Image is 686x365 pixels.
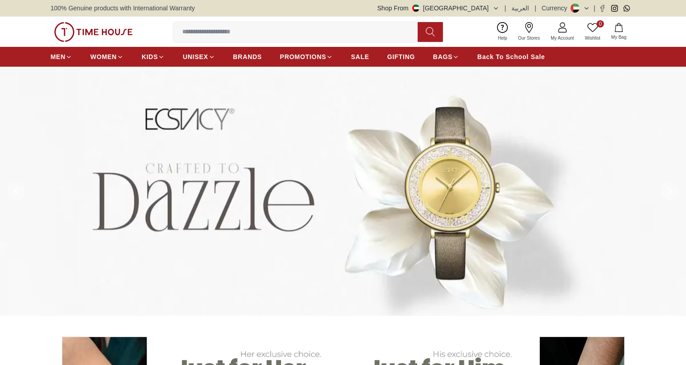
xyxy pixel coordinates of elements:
[581,35,604,41] span: Wishlist
[90,49,124,65] a: WOMEN
[494,35,511,41] span: Help
[233,49,262,65] a: BRANDS
[90,52,117,61] span: WOMEN
[233,52,262,61] span: BRANDS
[433,49,459,65] a: BAGS
[597,20,604,27] span: 0
[515,35,543,41] span: Our Stores
[387,49,415,65] a: GIFTING
[351,49,369,65] a: SALE
[412,5,419,12] img: United Arab Emirates
[505,4,506,13] span: |
[477,49,545,65] a: Back To School Sale
[511,4,529,13] button: العربية
[387,52,415,61] span: GIFTING
[54,22,133,42] img: ...
[51,52,65,61] span: MEN
[51,49,72,65] a: MEN
[183,52,208,61] span: UNISEX
[599,5,606,12] a: Facebook
[547,35,578,41] span: My Account
[513,20,545,43] a: Our Stores
[611,5,618,12] a: Instagram
[606,21,632,42] button: My Bag
[608,34,630,41] span: My Bag
[142,49,165,65] a: KIDS
[51,4,195,13] span: 100% Genuine products with International Warranty
[623,5,630,12] a: Whatsapp
[183,49,215,65] a: UNISEX
[493,20,513,43] a: Help
[542,4,571,13] div: Currency
[280,49,333,65] a: PROMOTIONS
[280,52,327,61] span: PROMOTIONS
[534,4,536,13] span: |
[378,4,499,13] button: Shop From[GEOGRAPHIC_DATA]
[351,52,369,61] span: SALE
[433,52,452,61] span: BAGS
[142,52,158,61] span: KIDS
[477,52,545,61] span: Back To School Sale
[580,20,606,43] a: 0Wishlist
[594,4,595,13] span: |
